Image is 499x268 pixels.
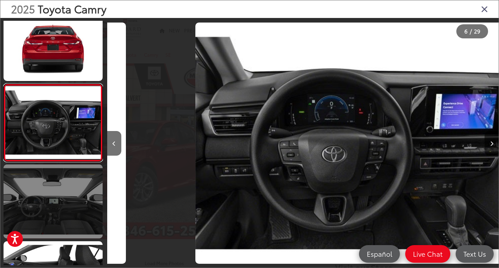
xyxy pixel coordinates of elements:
[2,6,103,82] img: 2025 Toyota Camry SE
[456,245,494,263] a: Text Us
[460,249,489,258] span: Text Us
[409,249,446,258] span: Live Chat
[464,27,468,35] span: 6
[363,249,396,258] span: Español
[4,86,102,159] img: 2025 Toyota Camry SE
[485,131,499,156] button: Next image
[11,1,35,16] span: 2025
[405,245,450,263] a: Live Chat
[107,131,121,156] button: Previous image
[474,27,480,35] span: 29
[359,245,400,263] a: Español
[38,1,107,16] span: Toyota Camry
[481,4,488,13] i: Close gallery
[469,29,473,34] span: /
